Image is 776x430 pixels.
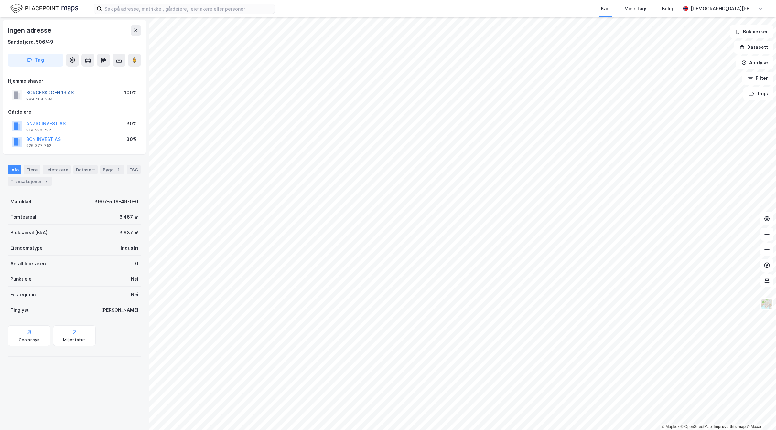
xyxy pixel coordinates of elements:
div: Transaksjoner [8,177,52,186]
button: Analyse [736,56,773,69]
a: Improve this map [714,425,746,429]
div: 3 637 ㎡ [119,229,138,236]
div: Miljøstatus [63,337,86,342]
div: Tinglyst [10,306,29,314]
div: Nei [131,275,138,283]
div: Eiendomstype [10,244,43,252]
button: Bokmerker [730,25,773,38]
div: Tomteareal [10,213,36,221]
img: logo.f888ab2527a4732fd821a326f86c7f29.svg [10,3,78,14]
button: Filter [742,72,773,85]
div: Hjemmelshaver [8,77,141,85]
div: Bruksareal (BRA) [10,229,48,236]
div: 819 580 782 [26,128,51,133]
div: Ingen adresse [8,25,52,36]
div: Sandefjord, 506/49 [8,38,53,46]
div: 0 [135,260,138,267]
div: 989 404 334 [26,97,53,102]
button: Tag [8,54,63,67]
div: Nei [131,291,138,299]
img: Z [761,298,773,310]
div: 6 467 ㎡ [119,213,138,221]
div: Info [8,165,21,174]
div: 7 [43,178,49,184]
input: Søk på adresse, matrikkel, gårdeiere, leietakere eller personer [102,4,275,14]
div: Gårdeiere [8,108,141,116]
a: OpenStreetMap [681,425,712,429]
div: [PERSON_NAME] [101,306,138,314]
iframe: Chat Widget [744,399,776,430]
div: 3907-506-49-0-0 [94,198,138,205]
div: Kart [601,5,610,13]
div: Leietakere [43,165,71,174]
div: ESG [127,165,141,174]
div: 100% [124,89,137,97]
button: Datasett [734,41,773,54]
button: Tags [743,87,773,100]
div: Bolig [662,5,673,13]
div: 1 [115,166,122,173]
div: Datasett [73,165,98,174]
div: 926 377 752 [26,143,51,148]
div: [DEMOGRAPHIC_DATA][PERSON_NAME] [691,5,755,13]
div: Geoinnsyn [19,337,40,342]
div: Bygg [100,165,124,174]
div: Mine Tags [624,5,648,13]
div: Antall leietakere [10,260,48,267]
a: Mapbox [662,425,679,429]
div: Matrikkel [10,198,31,205]
div: Industri [121,244,138,252]
div: 30% [126,120,137,128]
div: Festegrunn [10,291,36,299]
div: 30% [126,135,137,143]
div: Eiere [24,165,40,174]
div: Punktleie [10,275,32,283]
